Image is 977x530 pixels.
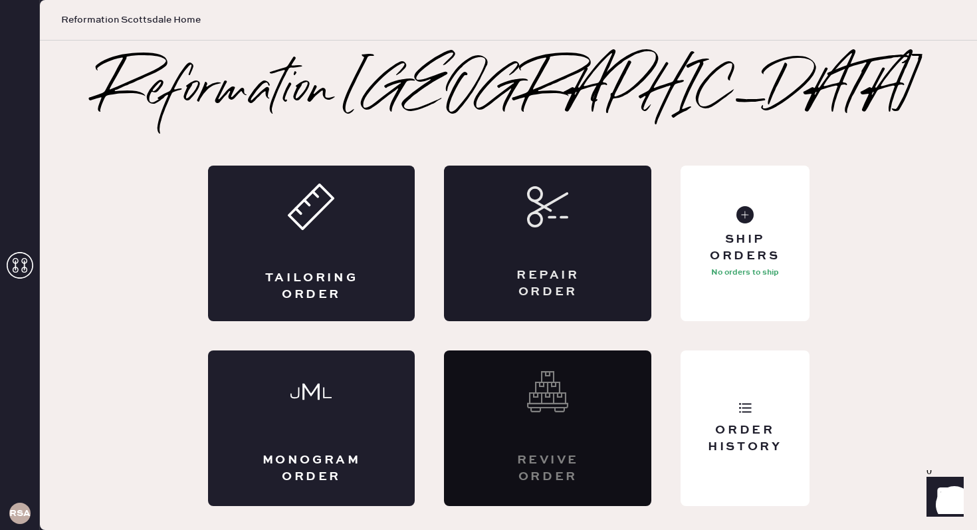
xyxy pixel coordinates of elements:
span: Reformation Scottsdale Home [61,13,201,27]
p: No orders to ship [711,265,779,281]
iframe: Front Chat [914,470,971,527]
div: Interested? Contact us at care@hemster.co [444,350,651,506]
div: Tailoring Order [261,270,362,303]
div: Revive order [497,452,598,485]
div: Repair Order [497,267,598,301]
div: Monogram Order [261,452,362,485]
div: Ship Orders [691,231,798,265]
h2: Reformation [GEOGRAPHIC_DATA] [98,65,920,118]
h3: RSA [9,509,31,518]
div: Order History [691,422,798,456]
